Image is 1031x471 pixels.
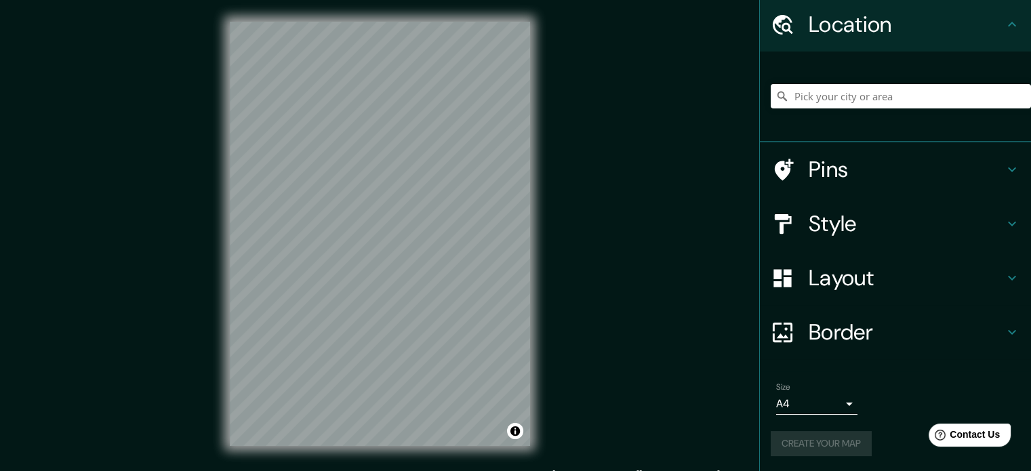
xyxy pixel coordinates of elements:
h4: Style [809,210,1004,237]
iframe: Help widget launcher [910,418,1016,456]
canvas: Map [230,22,530,446]
button: Toggle attribution [507,423,523,439]
div: Style [760,197,1031,251]
h4: Layout [809,264,1004,291]
div: Layout [760,251,1031,305]
h4: Pins [809,156,1004,183]
h4: Location [809,11,1004,38]
label: Size [776,382,790,393]
input: Pick your city or area [771,84,1031,108]
div: A4 [776,393,857,415]
h4: Border [809,319,1004,346]
div: Pins [760,142,1031,197]
div: Border [760,305,1031,359]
